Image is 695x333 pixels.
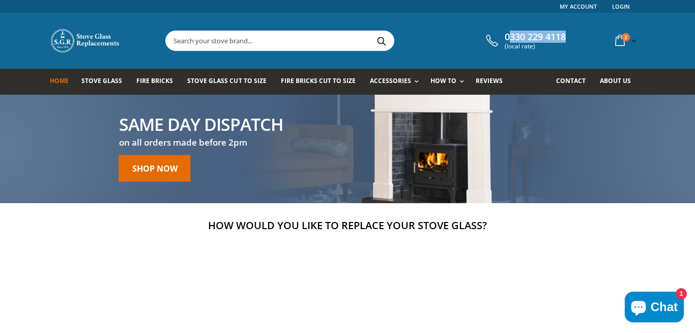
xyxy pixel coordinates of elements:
[281,76,356,85] span: Fire Bricks Cut To Size
[611,31,639,50] a: 2
[556,69,593,95] a: Contact
[600,76,631,85] span: About us
[281,69,363,95] a: Fire Bricks Cut To Size
[81,76,122,85] span: Stove Glass
[622,292,687,325] inbox-online-store-chat: Shopify online store chat
[476,76,503,85] span: Reviews
[119,136,283,148] h3: on all orders made before 2pm
[187,69,274,95] a: Stove Glass Cut To Size
[556,76,586,85] span: Contact
[370,69,424,95] a: Accessories
[505,32,566,43] span: 0330 229 4118
[136,69,181,95] a: Fire Bricks
[483,32,566,50] a: 0330 229 4118 (local rate)
[136,76,173,85] span: Fire Bricks
[50,218,645,232] h2: How would you like to replace your stove glass?
[370,31,393,50] button: Search
[50,69,76,95] a: Home
[622,33,630,41] span: 2
[600,69,639,95] a: About us
[187,76,266,85] span: Stove Glass Cut To Size
[50,28,121,53] img: Stove Glass Replacement
[119,115,283,132] h2: Same day Dispatch
[505,43,566,50] span: (local rate)
[430,69,469,95] a: How To
[81,69,130,95] a: Stove Glass
[166,31,508,50] input: Search your stove brand...
[430,76,456,85] span: How To
[476,69,510,95] a: Reviews
[50,76,69,85] span: Home
[370,76,411,85] span: Accessories
[119,155,191,181] a: Shop Now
